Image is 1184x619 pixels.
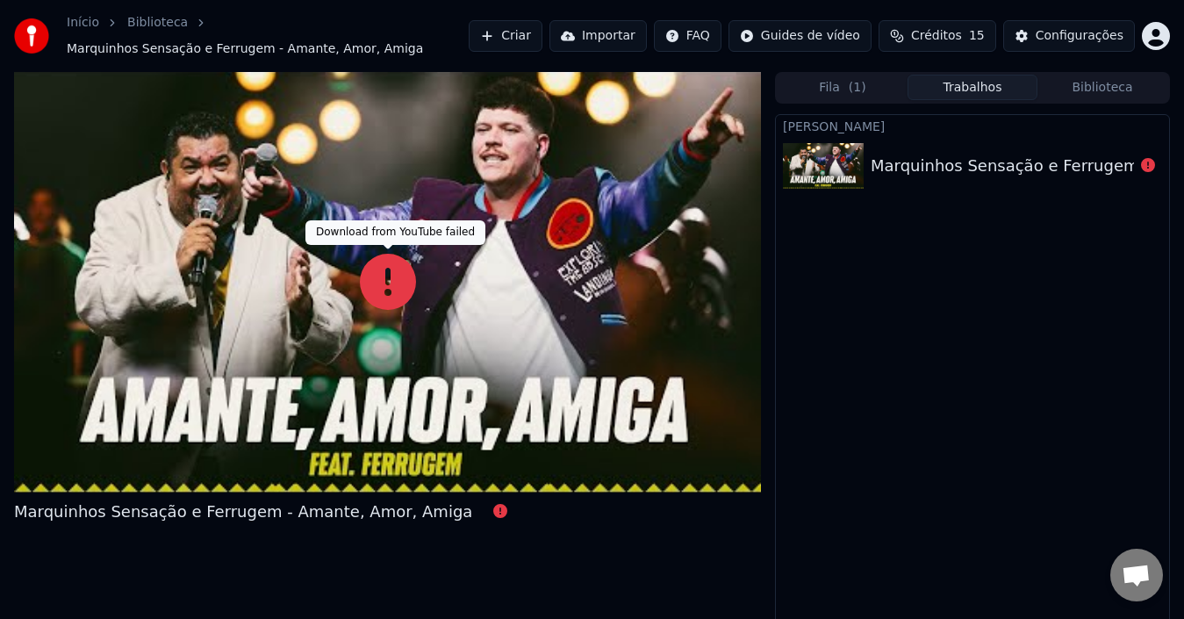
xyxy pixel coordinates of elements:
a: Biblioteca [127,14,188,32]
button: Trabalhos [908,75,1037,100]
button: FAQ [654,20,721,52]
div: Bate-papo aberto [1110,549,1163,601]
button: Criar [469,20,542,52]
button: Guides de vídeo [728,20,872,52]
button: Configurações [1003,20,1135,52]
div: [PERSON_NAME] [776,115,1169,136]
span: Marquinhos Sensação e Ferrugem - Amante, Amor, Amiga [67,40,423,58]
button: Créditos15 [879,20,996,52]
button: Importar [549,20,647,52]
a: Início [67,14,99,32]
div: Download from YouTube failed [305,220,485,245]
button: Biblioteca [1037,75,1167,100]
div: Marquinhos Sensação e Ferrugem - Amante, Amor, Amiga [14,500,472,524]
span: ( 1 ) [849,79,866,97]
img: youka [14,18,49,54]
button: Fila [778,75,908,100]
div: Configurações [1036,27,1123,45]
span: 15 [969,27,985,45]
span: Créditos [911,27,962,45]
nav: breadcrumb [67,14,469,58]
